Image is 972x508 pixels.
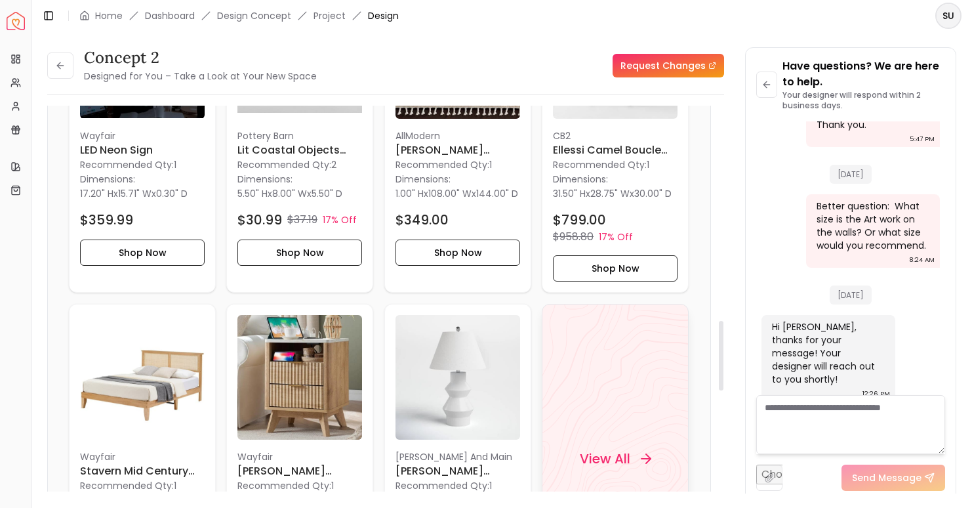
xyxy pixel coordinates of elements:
h6: [PERSON_NAME] Vintage 2 Drawer Nightstand [237,463,362,479]
a: Project [314,9,346,22]
div: 5:47 PM [910,133,935,146]
h6: [PERSON_NAME] Ceramic Table Lamp [395,463,520,479]
div: 8:24 AM [909,253,935,266]
p: Dimensions: [553,172,608,188]
img: Spacejoy Logo [7,12,25,30]
span: 0.30" D [156,188,188,201]
h6: LED Neon Sign [80,143,205,159]
p: $37.19 [287,213,317,228]
button: SU [935,3,962,29]
h3: concept 2 [84,47,317,68]
p: 17% Off [323,214,357,227]
a: Request Changes [613,54,724,77]
img: Kelia Ceramic Table Lamp image [395,315,520,440]
a: Spacejoy [7,12,25,30]
h4: $349.00 [395,211,449,230]
button: Shop Now [80,240,205,266]
p: x x [395,188,518,201]
span: 31.50" H [553,188,586,201]
button: Shop Now [237,240,362,266]
p: Dimensions: [80,172,135,188]
img: Stavern Mid Century Natural Platform Bed Queen image [80,315,205,440]
h4: $359.99 [80,211,133,230]
nav: breadcrumb [79,9,399,22]
p: Have questions? We are here to help. [782,58,945,90]
p: Recommended Qty: 1 [553,159,678,172]
p: $958.80 [553,230,594,245]
small: Designed for You – Take a Look at Your New Space [84,70,317,83]
p: Wayfair [80,130,205,143]
h4: View All [580,450,630,468]
p: Your designer will respond within 2 business days. [782,90,945,111]
li: Design Concept [217,9,291,22]
span: 144.00" D [476,188,518,201]
p: Wayfair [80,450,205,463]
span: 5.50" H [237,188,268,201]
p: CB2 [553,130,678,143]
p: AllModern [395,130,520,143]
p: Recommended Qty: 1 [395,159,520,172]
div: 12:26 PM [862,387,890,400]
p: Pottery Barn [237,130,362,143]
img: Hardester Vintage 2 Drawer Nightstand image [237,315,362,440]
button: Shop Now [553,256,678,282]
p: x x [553,188,672,201]
p: Dimensions: [237,172,293,188]
span: 17.20" H [80,188,113,201]
h4: $799.00 [553,211,606,230]
span: 30.00" D [634,188,672,201]
p: [PERSON_NAME] And Main [395,450,520,463]
a: Home [95,9,123,22]
h6: [PERSON_NAME] Charcoal Beige Area Rug-9'x12' [395,143,520,159]
p: Recommended Qty: 1 [80,479,205,492]
h6: Ellessi Camel Boucle Swivel Office Chair [553,143,678,159]
p: Wayfair [237,450,362,463]
span: 28.75" W [590,188,630,201]
p: x x [80,188,188,201]
p: Recommended Qty: 1 [80,159,205,172]
span: 1.00" H [395,188,424,201]
p: x x [237,188,342,201]
div: Better question: What size is the Art work on the walls? Or what size would you recommend. [817,200,927,252]
span: 15.71" W [118,188,152,201]
div: Hi [PERSON_NAME], thanks for your message! Your designer will reach out to you shortly! [772,320,882,386]
h6: Lit Coastal Objects Seashell [237,143,362,159]
p: Recommended Qty: 1 [395,479,520,492]
h4: $30.99 [237,211,282,230]
span: [DATE] [830,165,872,184]
h6: Stavern Mid Century Natural Platform Bed Queen [80,463,205,479]
button: Shop Now [395,240,520,266]
span: 5.50" D [312,188,342,201]
span: SU [937,4,960,28]
a: Dashboard [145,9,195,22]
span: 8.00" W [272,188,307,201]
p: Dimensions: [395,172,451,188]
span: Design [368,9,399,22]
p: 17% Off [599,231,633,244]
span: 108.00" W [428,188,472,201]
span: [DATE] [830,286,872,305]
p: Recommended Qty: 2 [237,159,362,172]
p: Recommended Qty: 1 [237,479,362,492]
